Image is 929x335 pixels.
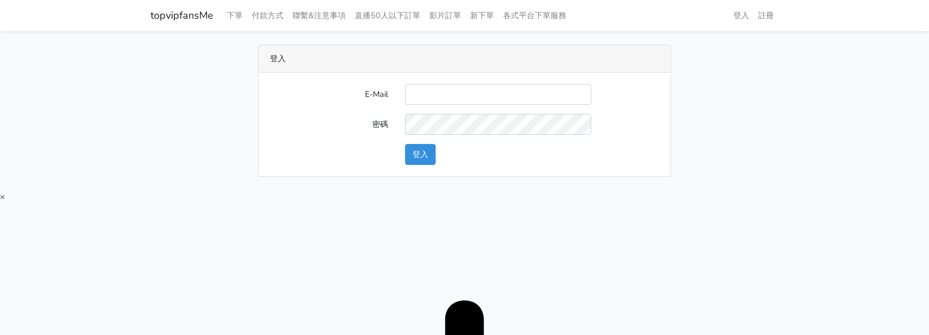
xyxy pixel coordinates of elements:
a: 付款方式 [247,5,288,27]
a: 登入 [729,5,754,27]
a: topvipfansMe [150,5,213,27]
a: 直播50人以下訂單 [350,5,425,27]
a: 註冊 [754,5,779,27]
a: 聯繫&注意事項 [288,5,350,27]
label: 密碼 [261,114,397,135]
a: 新下單 [466,5,498,27]
a: 影片訂單 [425,5,466,27]
label: E-Mail [261,84,397,105]
div: 登入 [259,45,670,73]
button: 登入 [405,144,436,165]
a: 下單 [222,5,247,27]
a: 各式平台下單服務 [498,5,571,27]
